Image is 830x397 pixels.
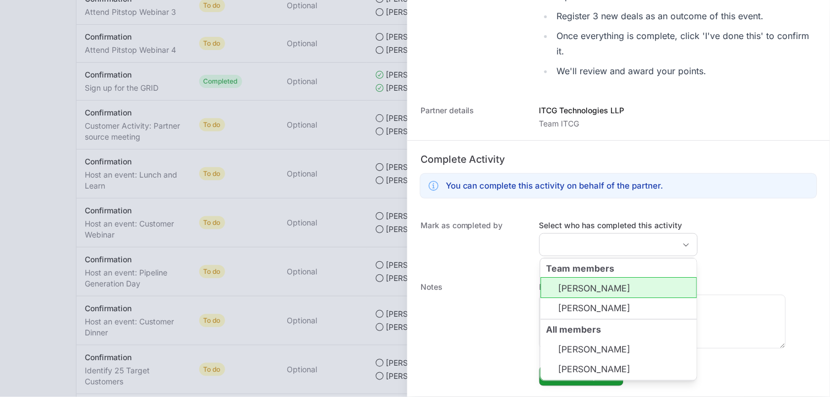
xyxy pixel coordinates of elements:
p: ITCG Technologies LLP [539,105,625,116]
button: Mark as completed [539,366,624,386]
dt: Notes [421,282,526,386]
li: Team members [540,258,697,320]
div: Close [675,234,697,256]
h2: Complete Activity [421,152,817,167]
dt: Partner details [421,105,526,129]
li: Register 3 new deals as an outcome of this event. [554,8,817,24]
label: Select who has completed this activity [539,220,698,231]
li: All members [540,319,697,381]
label: Enter a note to be shown to partner [539,282,786,293]
h3: You can complete this activity on behalf of the partner. [446,179,664,192]
li: Once everything is complete, click 'I've done this' to confirm it. [554,28,817,59]
li: We'll review and award your points. [554,63,817,79]
p: Team ITCG [539,118,625,129]
dt: Mark as completed by [421,220,526,260]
